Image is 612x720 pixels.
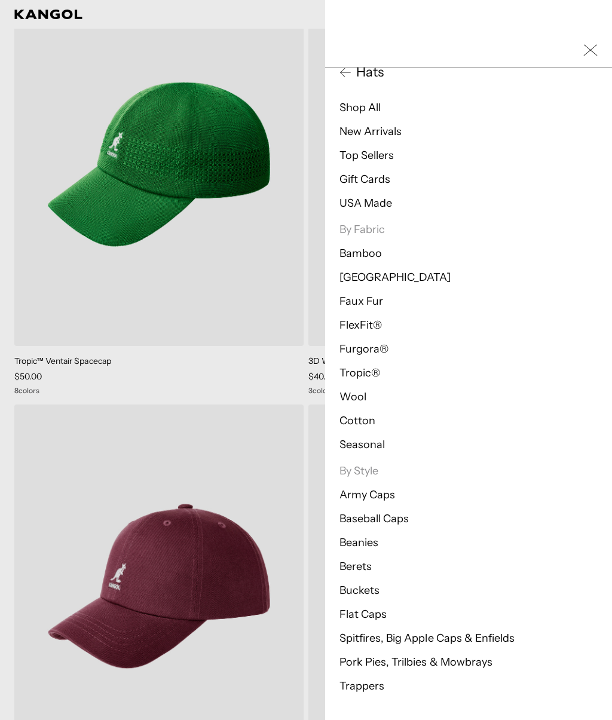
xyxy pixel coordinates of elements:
button: Close Mobile Nav [583,43,598,57]
a: [GEOGRAPHIC_DATA] [339,271,451,284]
a: Cotton [339,414,375,427]
a: Faux Fur [339,295,383,308]
button: Hats [339,63,598,81]
a: Shop All [339,101,381,114]
a: Top Sellers [339,149,394,162]
a: Bamboo [339,247,382,260]
a: Wool [339,390,366,403]
p: By Fabric [339,222,598,237]
a: FlexFit® [339,318,382,332]
span: Hats [351,63,384,81]
a: Seasonal [339,438,385,451]
a: Army Caps [339,488,395,501]
a: New Arrivals [339,125,402,138]
a: Spitfires, Big Apple Caps & Enfields [339,632,515,645]
a: Furgora® [339,342,388,356]
a: Gift Cards [339,173,390,186]
a: Tropic® [339,366,380,379]
p: By Style [339,464,598,478]
a: Pork Pies, Trilbies & Mowbrays [339,655,492,669]
a: Flat Caps [339,608,387,621]
a: Berets [339,560,372,573]
a: Beanies [339,536,378,549]
a: Buckets [339,584,380,597]
a: Trappers [339,679,384,693]
a: USA Made [339,197,392,210]
a: Baseball Caps [339,512,409,525]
